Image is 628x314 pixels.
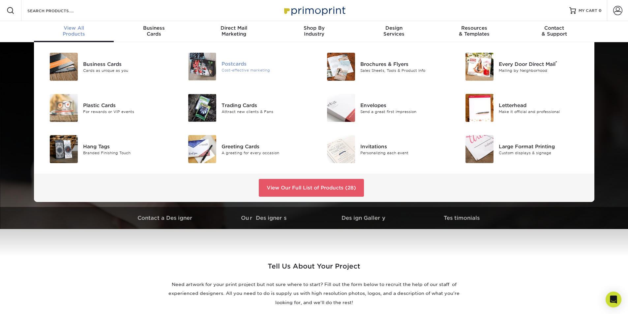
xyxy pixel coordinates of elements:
a: View AllProducts [34,21,114,42]
div: Make it official and professional [499,109,586,114]
div: For rewards or VIP events [83,109,170,114]
div: Products [34,25,114,37]
span: Design [354,25,434,31]
div: & Support [514,25,594,37]
a: Shop ByIndustry [274,21,354,42]
div: Plastic Cards [83,101,170,109]
h2: Tell Us About Your Project [166,261,463,277]
span: Business [114,25,194,31]
div: Cards as unique as you [83,68,170,73]
div: Brochures & Flyers [360,60,448,68]
iframe: Google Customer Reviews [2,294,56,312]
img: Plastic Cards [50,94,78,122]
div: Industry [274,25,354,37]
img: Primoprint [281,3,347,17]
div: Envelopes [360,101,448,109]
div: Open Intercom Messenger [606,292,621,307]
a: Letterhead Letterhead Make it official and professional [458,91,586,125]
a: Envelopes Envelopes Send a great first impression [319,91,448,125]
div: Personalizing each event [360,150,448,156]
div: Sales Sheets, Tools & Product Info [360,68,448,73]
span: Contact [514,25,594,31]
div: Branded Finishing Touch [83,150,170,156]
div: A greeting for every occasion [222,150,309,156]
img: Large Format Printing [465,135,493,163]
div: & Templates [434,25,514,37]
a: Contact& Support [514,21,594,42]
div: Letterhead [499,101,586,109]
input: SEARCH PRODUCTS..... [27,7,91,14]
span: View All [34,25,114,31]
div: Send a great first impression [360,109,448,114]
img: Trading Cards [188,94,216,122]
img: Brochures & Flyers [327,53,355,81]
div: Custom displays & signage [499,150,586,156]
p: Need artwork for your print project but not sure where to start? Fill out the form below to recru... [166,280,463,307]
a: View Our Full List of Products (28) [259,179,364,197]
span: Direct Mail [194,25,274,31]
img: Invitations [327,135,355,163]
div: Attract new clients & Fans [222,109,309,114]
img: Postcards [188,53,216,80]
img: Letterhead [465,94,493,122]
img: Greeting Cards [188,135,216,163]
div: Large Format Printing [499,143,586,150]
a: Hang Tags Hang Tags Branded Finishing Touch [42,132,171,166]
a: Direct MailMarketing [194,21,274,42]
div: Services [354,25,434,37]
a: Trading Cards Trading Cards Attract new clients & Fans [180,91,309,125]
span: Resources [434,25,514,31]
div: Greeting Cards [222,143,309,150]
a: DesignServices [354,21,434,42]
div: Cards [114,25,194,37]
div: Marketing [194,25,274,37]
img: Envelopes [327,94,355,122]
div: Mailing by Neighborhood [499,68,586,73]
div: Business Cards [83,60,170,68]
span: Shop By [274,25,354,31]
sup: ® [555,60,557,65]
span: 0 [599,8,602,13]
a: Greeting Cards Greeting Cards A greeting for every occasion [180,132,309,166]
a: Brochures & Flyers Brochures & Flyers Sales Sheets, Tools & Product Info [319,50,448,83]
a: BusinessCards [114,21,194,42]
a: Large Format Printing Large Format Printing Custom displays & signage [458,132,586,166]
span: MY CART [579,8,597,14]
div: Cost-effective marketing [222,68,309,73]
img: Business Cards [50,53,78,81]
div: Trading Cards [222,101,309,109]
a: Invitations Invitations Personalizing each event [319,132,448,166]
div: Postcards [222,60,309,68]
img: Hang Tags [50,135,78,163]
a: Plastic Cards Plastic Cards For rewards or VIP events [42,91,171,125]
a: Business Cards Business Cards Cards as unique as you [42,50,171,83]
div: Invitations [360,143,448,150]
img: Every Door Direct Mail [465,53,493,81]
a: Every Door Direct Mail Every Door Direct Mail® Mailing by Neighborhood [458,50,586,83]
a: Resources& Templates [434,21,514,42]
a: Postcards Postcards Cost-effective marketing [180,50,309,83]
div: Every Door Direct Mail [499,60,586,68]
div: Hang Tags [83,143,170,150]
